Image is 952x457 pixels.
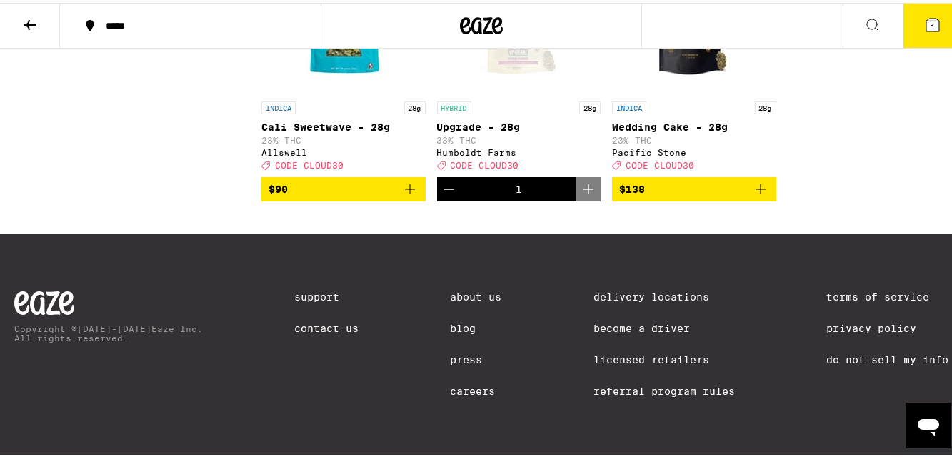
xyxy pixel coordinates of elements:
a: Licensed Retailers [593,351,735,363]
p: Wedding Cake - 28g [612,119,776,130]
p: 23% THC [261,133,426,142]
span: CODE CLOUD30 [451,158,519,167]
div: Allswell [261,145,426,154]
p: Copyright © [DATE]-[DATE] Eaze Inc. All rights reserved. [14,321,203,340]
p: Upgrade - 28g [437,119,601,130]
button: Increment [576,174,601,199]
p: 23% THC [612,133,776,142]
p: HYBRID [437,99,471,111]
p: INDICA [261,99,296,111]
a: About Us [451,288,502,300]
a: Become a Driver [593,320,735,331]
button: Add to bag [612,174,776,199]
a: Privacy Policy [826,320,948,331]
a: Press [451,351,502,363]
a: Delivery Locations [593,288,735,300]
a: Contact Us [294,320,359,331]
a: Blog [451,320,502,331]
p: 33% THC [437,133,601,142]
span: CODE CLOUD30 [275,158,344,167]
p: INDICA [612,99,646,111]
span: $90 [269,181,288,192]
p: Cali Sweetwave - 28g [261,119,426,130]
p: 28g [404,99,426,111]
div: 1 [516,181,522,192]
p: 28g [755,99,776,111]
a: Terms of Service [826,288,948,300]
button: Add to bag [261,174,426,199]
a: Careers [451,383,502,394]
div: Pacific Stone [612,145,776,154]
a: Support [294,288,359,300]
p: 28g [579,99,601,111]
a: Do Not Sell My Info [826,351,948,363]
span: $138 [619,181,645,192]
div: Humboldt Farms [437,145,601,154]
iframe: Button to launch messaging window [906,400,951,446]
button: Decrement [437,174,461,199]
a: Referral Program Rules [593,383,735,394]
span: CODE CLOUD30 [626,158,694,167]
span: 1 [931,19,935,28]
